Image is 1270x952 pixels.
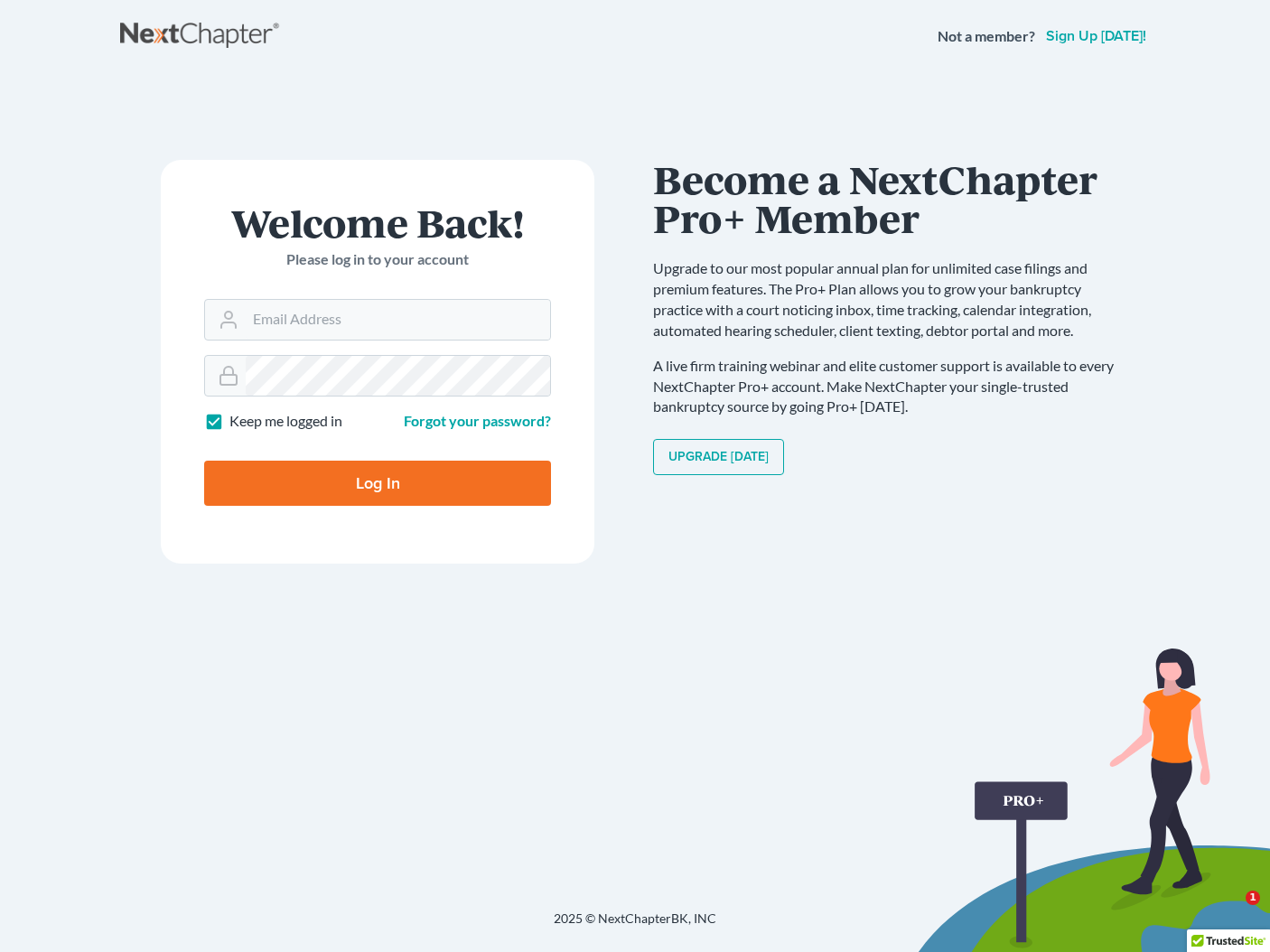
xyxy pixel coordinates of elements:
[653,356,1132,418] p: A live firm training webinar and elite customer support is available to every NextChapter Pro+ ac...
[204,203,551,242] h1: Welcome Back!
[1246,891,1260,905] span: 1
[653,439,784,475] a: Upgrade [DATE]
[938,26,1035,47] strong: Not a member?
[120,910,1150,942] div: 2025 © NextChapterBK, INC
[653,160,1132,237] h1: Become a NextChapter Pro+ Member
[204,249,551,270] p: Please log in to your account
[653,258,1132,341] p: Upgrade to our most popular annual plan for unlimited case filings and premium features. The Pro+...
[246,300,550,340] input: Email Address
[204,461,551,506] input: Log In
[1209,891,1252,934] iframe: Intercom live chat
[229,411,342,432] label: Keep me logged in
[404,412,551,429] a: Forgot your password?
[1042,29,1150,43] a: Sign up [DATE]!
